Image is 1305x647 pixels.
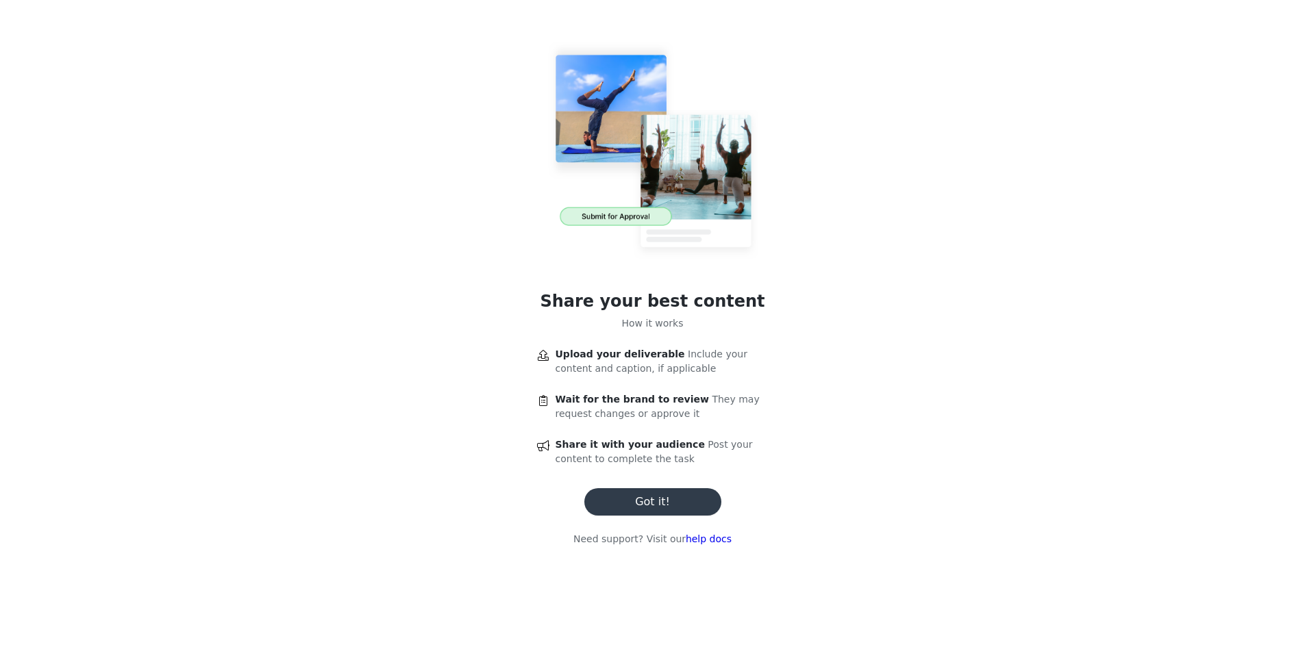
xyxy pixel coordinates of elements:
a: help docs [686,533,732,544]
span: Wait for the brand to review [556,394,709,405]
span: Include your content and caption, if applicable [556,348,747,374]
span: Share it with your audience [556,439,705,450]
h1: Share your best content [540,289,765,314]
button: Got it! [584,488,721,516]
span: Post your content to complete the task [556,439,753,464]
span: They may request changes or approve it [556,394,760,419]
p: Need support? Visit our [573,532,732,546]
p: How it works [622,316,684,331]
img: content approval [533,33,773,272]
span: Upload your deliverable [556,348,685,359]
